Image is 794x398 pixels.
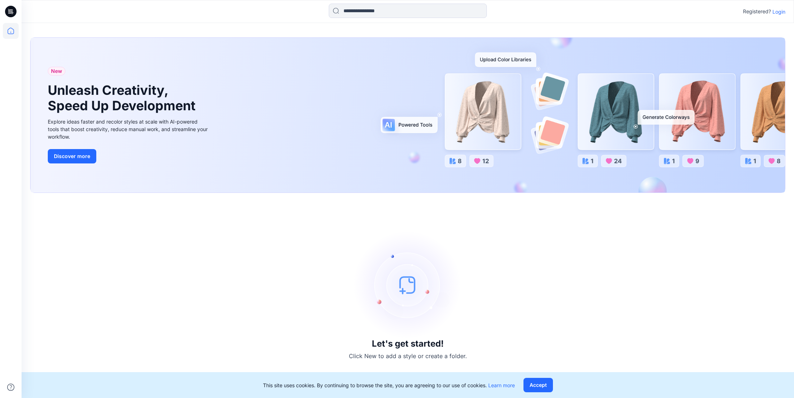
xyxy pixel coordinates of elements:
div: Explore ideas faster and recolor styles at scale with AI-powered tools that boost creativity, red... [48,118,209,140]
img: empty-state-image.svg [354,231,462,339]
button: Discover more [48,149,96,163]
span: New [51,67,62,75]
button: Accept [523,378,553,392]
h1: Unleash Creativity, Speed Up Development [48,83,199,114]
p: This site uses cookies. By continuing to browse the site, you are agreeing to our use of cookies. [263,381,515,389]
a: Discover more [48,149,209,163]
h3: Let's get started! [372,339,444,349]
p: Login [772,8,785,15]
p: Registered? [743,7,771,16]
a: Learn more [488,382,515,388]
p: Click New to add a style or create a folder. [349,352,467,360]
